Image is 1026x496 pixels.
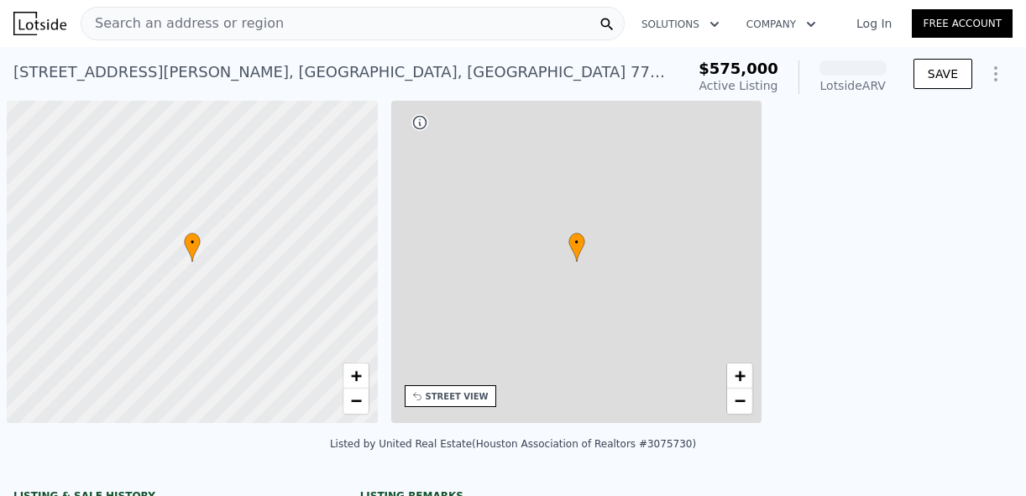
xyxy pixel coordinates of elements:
[330,438,696,450] div: Listed by United Real Estate (Houston Association of Realtors #3075730)
[343,363,369,389] a: Zoom in
[568,235,585,250] span: •
[735,390,746,411] span: −
[912,9,1013,38] a: Free Account
[819,77,887,94] div: Lotside ARV
[184,232,201,262] div: •
[13,12,66,35] img: Lotside
[628,9,733,39] button: Solutions
[184,235,201,250] span: •
[735,365,746,386] span: +
[727,363,752,389] a: Zoom in
[568,232,585,262] div: •
[350,390,361,411] span: −
[81,13,284,34] span: Search an address or region
[979,57,1013,91] button: Show Options
[13,60,672,84] div: [STREET_ADDRESS][PERSON_NAME] , [GEOGRAPHIC_DATA] , [GEOGRAPHIC_DATA] 77016
[733,9,830,39] button: Company
[727,389,752,414] a: Zoom out
[350,365,361,386] span: +
[836,15,912,32] a: Log In
[699,79,778,92] span: Active Listing
[426,390,489,403] div: STREET VIEW
[343,389,369,414] a: Zoom out
[913,59,972,89] button: SAVE
[699,60,778,77] span: $575,000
